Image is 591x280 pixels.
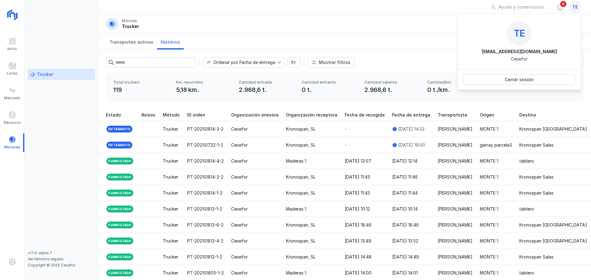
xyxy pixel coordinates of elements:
div: Completado [106,253,134,261]
span: Organización receptora [286,112,337,118]
div: MONTE 1 [480,158,498,164]
span: te [572,4,578,10]
div: 5,18 km. [176,85,231,94]
div: Completado [106,269,134,277]
div: - [345,126,347,132]
div: Cantidad saliente [364,80,420,85]
div: Completado [106,157,134,165]
div: Cesefor [231,222,248,228]
div: tablero [519,206,534,212]
div: 2.968,6 t. [239,85,294,94]
div: Kronospan Salas [519,190,553,196]
div: [DATE] 14:33 [398,126,424,132]
div: Maderas 1 [286,158,306,164]
div: En tránsito [106,125,133,133]
div: [DATE] 11:46 [392,174,418,180]
div: Completado [106,173,134,181]
div: [PERSON_NAME] [438,158,472,164]
div: [DATE] 14:00 [345,270,372,276]
div: Mercado [4,96,20,101]
div: MONTE 1 [480,206,498,212]
div: Kronospan Salas [519,142,553,148]
div: [PERSON_NAME] [438,238,472,244]
div: MONTE 1 [480,254,498,260]
div: [DATE] 11:43 [345,190,370,196]
div: [DATE] 10:14 [392,206,418,212]
div: [DATE] 12:14 [392,158,417,164]
div: [DATE] 12:07 [345,158,371,164]
div: Completado [106,221,134,229]
div: [PERSON_NAME] [438,222,472,228]
div: Cesefor [231,238,248,244]
a: Ver términos legales [28,257,64,261]
div: Cesefor [231,174,248,180]
div: [PERSON_NAME] [438,126,472,132]
span: Fecha de recogida [345,112,385,118]
div: 2.968,6 t. [364,85,420,94]
div: Kronospan [GEOGRAPHIC_DATA] [519,238,587,244]
div: Copyright © 2025 Cesefor [28,263,95,268]
div: tablero [519,270,534,276]
button: Cerrar sesión [463,74,576,85]
div: Trucker [163,222,178,228]
div: Kronospan [GEOGRAPHIC_DATA] [519,222,587,228]
div: [DATE] 19:00 [398,142,425,148]
img: logoRight.svg [5,7,20,22]
div: Cesefor [231,190,248,196]
div: Trucker [163,254,178,260]
div: Maderas 1 [286,270,306,276]
div: MONTE 1 [480,174,498,180]
div: Kronospan, SL [286,254,316,260]
div: Kronospan, SL [286,190,316,196]
div: [PERSON_NAME] [438,142,472,148]
div: Completado [106,237,134,245]
div: [DATE] 11:44 [392,190,418,196]
div: MONTE 1 [480,126,498,132]
div: Kronospan, SL [286,126,316,132]
div: Cantidad entrante [302,80,357,85]
div: Trucker [122,23,139,30]
div: MONTE 1 [480,238,498,244]
div: Cesefor [231,254,248,260]
div: Maderas 1 [286,206,306,212]
div: Cesefor [511,56,528,62]
div: Total truckers [113,80,169,85]
div: - [345,142,347,148]
div: PT-20250814-4-2 [187,158,224,164]
span: Destino [519,112,536,118]
div: Kronospan, SL [286,238,316,244]
div: Trucker [37,71,53,77]
div: PT-20250722-1-2 [187,142,223,148]
div: MONTE 1 [480,190,498,196]
div: Mostrar filtros [319,59,350,65]
div: Cesefor [231,142,248,148]
div: [EMAIL_ADDRESS][DOMAIN_NAME] [482,49,557,55]
span: Origen [480,112,494,118]
div: [DATE] 14:48 [345,254,372,260]
div: Kronospan, SL [286,142,316,148]
button: Ayuda y comentarios [487,2,548,12]
span: Avisos [141,112,155,118]
div: [DATE] 18:46 [392,222,419,228]
div: Kronospan, SL [286,174,316,180]
span: te [514,28,525,39]
div: v1.1.0-alpha.7 [28,250,95,255]
div: Motores [122,18,137,23]
div: PT-20250814-1-2 [187,190,223,196]
div: garray parcela3 [480,142,512,148]
div: Trucker [163,206,178,212]
a: Histórico [157,34,184,49]
a: Transportes activos [106,34,157,49]
div: [PERSON_NAME] [438,270,472,276]
div: Cantidad/km. [427,80,483,85]
span: Fecha de entrega [203,57,277,67]
div: 0 t./km. [427,85,483,94]
div: [DATE] 11:45 [345,174,370,180]
div: 0 t. [302,85,357,94]
div: Cerrar sesión [505,77,534,83]
div: Trucker [163,158,178,164]
div: Completado [106,205,134,213]
div: tablero [519,158,534,164]
div: [PERSON_NAME] [438,190,472,196]
div: [DATE] 14:01 [392,270,418,276]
